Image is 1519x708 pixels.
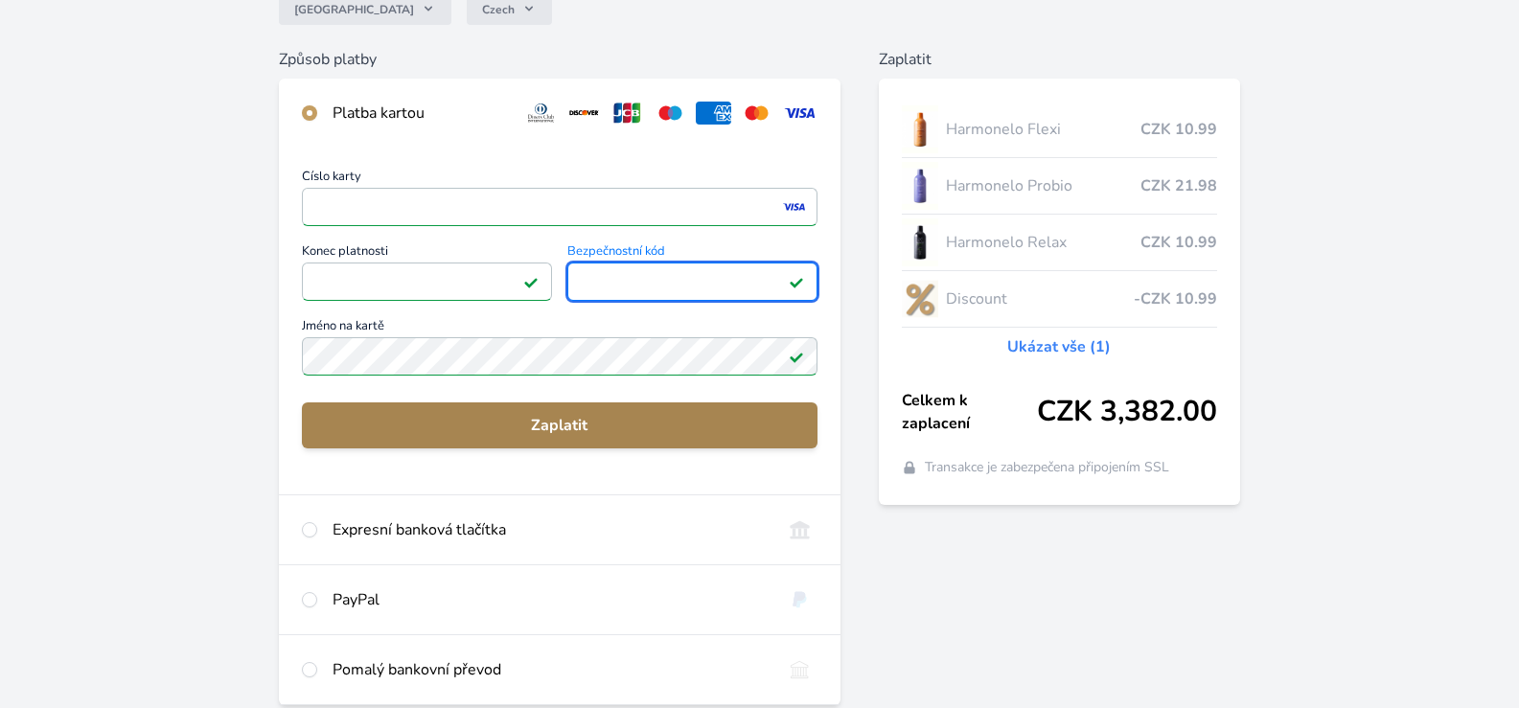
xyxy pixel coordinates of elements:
span: Jméno na kartě [302,320,817,337]
span: Czech [482,2,515,17]
span: CZK 3,382.00 [1037,395,1217,429]
iframe: Iframe pro datum vypršení platnosti [311,268,543,295]
div: PayPal [333,588,767,611]
div: Platba kartou [333,102,509,125]
img: Platné pole [523,274,539,289]
img: discover.svg [566,102,602,125]
span: Harmonelo Probio [946,174,1140,197]
span: CZK 10.99 [1140,118,1217,141]
span: Bezpečnostní kód [567,245,817,263]
img: discount-lo.png [902,275,938,323]
img: mc.svg [739,102,774,125]
span: Discount [946,287,1134,310]
img: visa [781,198,807,216]
h6: Způsob platby [279,48,840,71]
img: Platné pole [789,274,804,289]
img: CLEAN_PROBIO_se_stinem_x-lo.jpg [902,162,938,210]
img: CLEAN_RELAX_se_stinem_x-lo.jpg [902,218,938,266]
iframe: Iframe pro bezpečnostní kód [576,268,809,295]
span: Celkem k zaplacení [902,389,1037,435]
input: Jméno na kartěPlatné pole [302,337,817,376]
iframe: Iframe pro číslo karty [311,194,809,220]
a: Ukázat vše (1) [1007,335,1111,358]
img: jcb.svg [610,102,645,125]
span: CZK 21.98 [1140,174,1217,197]
div: Pomalý bankovní převod [333,658,767,681]
span: CZK 10.99 [1140,231,1217,254]
img: diners.svg [523,102,559,125]
span: Číslo karty [302,171,817,188]
span: -CZK 10.99 [1134,287,1217,310]
span: [GEOGRAPHIC_DATA] [294,2,414,17]
img: bankTransfer_IBAN.svg [782,658,817,681]
img: Platné pole [789,349,804,364]
span: Transakce je zabezpečena připojením SSL [925,458,1169,477]
h6: Zaplatit [879,48,1240,71]
img: paypal.svg [782,588,817,611]
img: amex.svg [696,102,731,125]
span: Harmonelo Flexi [946,118,1140,141]
img: onlineBanking_CZ.svg [782,518,817,541]
img: maestro.svg [653,102,688,125]
img: visa.svg [782,102,817,125]
img: CLEAN_FLEXI_se_stinem_x-hi_(1)-lo.jpg [902,105,938,153]
span: Harmonelo Relax [946,231,1140,254]
span: Konec platnosti [302,245,552,263]
button: Zaplatit [302,402,817,448]
div: Expresní banková tlačítka [333,518,767,541]
span: Zaplatit [317,414,802,437]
